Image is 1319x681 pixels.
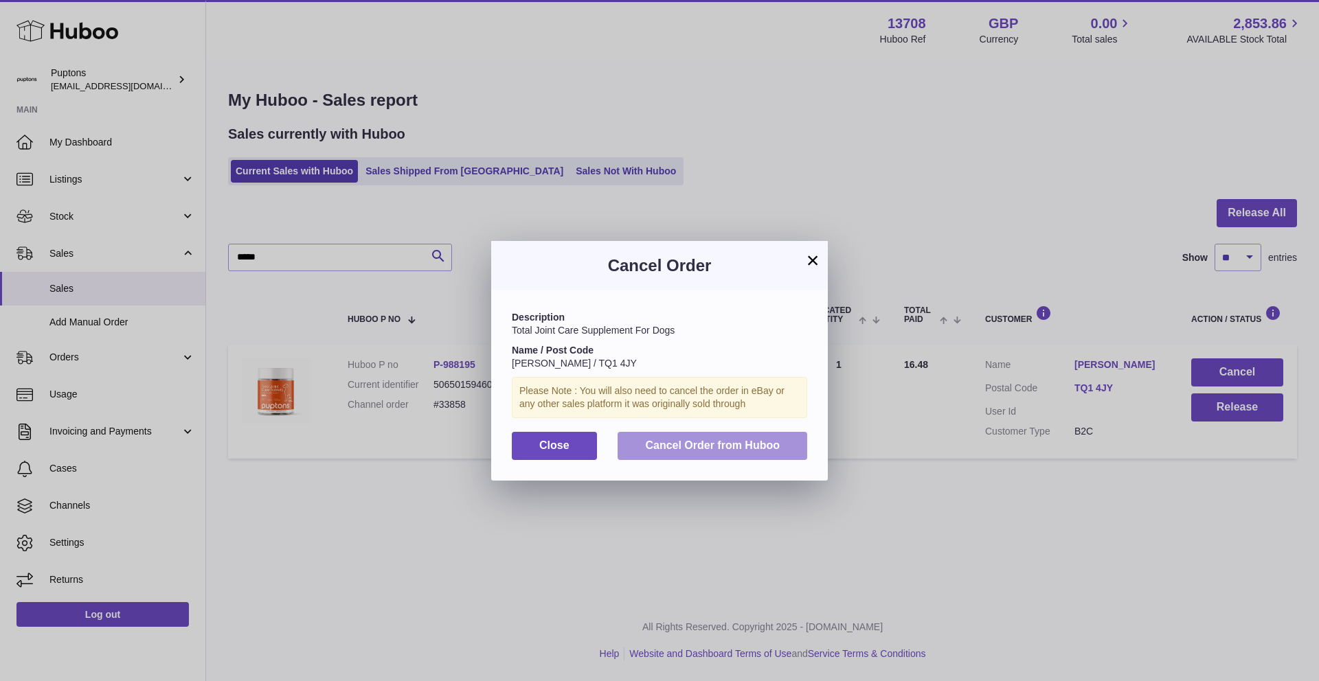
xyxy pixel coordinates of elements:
span: Close [539,439,570,451]
strong: Description [512,312,565,323]
span: Total Joint Care Supplement For Dogs [512,325,675,336]
strong: Name / Post Code [512,345,594,356]
span: Cancel Order from Huboo [645,439,780,451]
h3: Cancel Order [512,255,807,277]
button: × [804,252,821,268]
span: [PERSON_NAME] / TQ1 4JY [512,358,637,369]
button: Cancel Order from Huboo [618,432,807,460]
button: Close [512,432,597,460]
div: Please Note : You will also need to cancel the order in eBay or any other sales platform it was o... [512,377,807,418]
